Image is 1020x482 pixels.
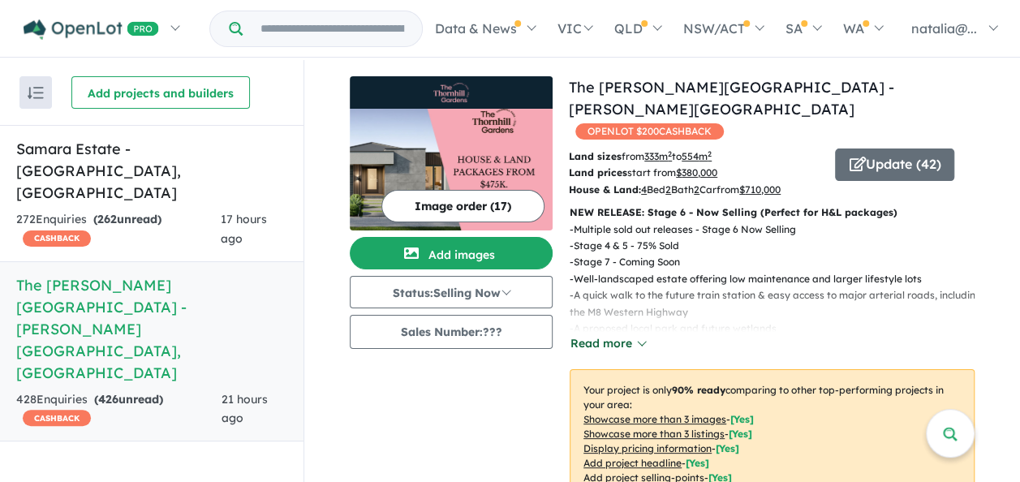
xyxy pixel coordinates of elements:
[730,413,754,425] span: [ Yes ]
[570,222,988,238] p: - Multiple sold out releases - Stage 6 Now Selling
[94,392,163,407] strong: ( unread)
[569,150,622,162] b: Land sizes
[716,442,739,454] span: [ Yes ]
[694,183,699,196] u: 2
[350,109,553,230] img: The Thornhill Gardens Estate - Thornhill Park
[350,315,553,349] button: Sales Number:???
[570,287,988,321] p: - A quick walk to the future train station & easy access to major arterial roads, including the M...
[570,238,988,254] p: - Stage 4 & 5 - 75% Sold
[672,150,712,162] span: to
[672,384,725,396] b: 90 % ready
[16,138,287,204] h5: Samara Estate - [GEOGRAPHIC_DATA] , [GEOGRAPHIC_DATA]
[676,166,717,179] u: $ 380,000
[739,183,781,196] u: $ 710,000
[24,19,159,40] img: Openlot PRO Logo White
[569,165,823,181] p: start from
[686,457,709,469] span: [ Yes ]
[356,83,546,102] img: The Thornhill Gardens Estate - Thornhill Park Logo
[350,76,553,230] a: The Thornhill Gardens Estate - Thornhill Park LogoThe Thornhill Gardens Estate - Thornhill Park
[570,271,988,287] p: - Well-landscaped estate offering low maintenance and larger lifestyle lots
[97,212,117,226] span: 262
[28,87,44,99] img: sort.svg
[350,276,553,308] button: Status:Selling Now
[708,149,712,158] sup: 2
[98,392,118,407] span: 426
[583,413,726,425] u: Showcase more than 3 images
[16,390,222,429] div: 428 Enquir ies
[570,204,975,221] p: NEW RELEASE: Stage 6 - Now Selling (Perfect for H&L packages)
[570,254,988,270] p: - Stage 7 - Coming Soon
[570,334,646,353] button: Read more
[570,321,988,337] p: - A proposed local park and future wetlands
[569,148,823,165] p: from
[569,78,894,118] a: The [PERSON_NAME][GEOGRAPHIC_DATA] - [PERSON_NAME][GEOGRAPHIC_DATA]
[71,76,250,109] button: Add projects and builders
[665,183,671,196] u: 2
[16,210,221,249] div: 272 Enquir ies
[641,183,647,196] u: 4
[569,182,823,198] p: Bed Bath Car from
[350,237,553,269] button: Add images
[23,410,91,426] span: CASHBACK
[583,428,725,440] u: Showcase more than 3 listings
[222,392,268,426] span: 21 hours ago
[246,11,419,46] input: Try estate name, suburb, builder or developer
[575,123,724,140] span: OPENLOT $ 200 CASHBACK
[23,230,91,247] span: CASHBACK
[93,212,161,226] strong: ( unread)
[729,428,752,440] span: [ Yes ]
[668,149,672,158] sup: 2
[682,150,712,162] u: 554 m
[16,274,287,384] h5: The [PERSON_NAME][GEOGRAPHIC_DATA] - [PERSON_NAME][GEOGRAPHIC_DATA] , [GEOGRAPHIC_DATA]
[221,212,267,246] span: 17 hours ago
[569,166,627,179] b: Land prices
[583,457,682,469] u: Add project headline
[644,150,672,162] u: 333 m
[911,20,977,37] span: natalia@...
[583,442,712,454] u: Display pricing information
[835,148,954,181] button: Update (42)
[569,183,641,196] b: House & Land:
[381,190,544,222] button: Image order (17)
